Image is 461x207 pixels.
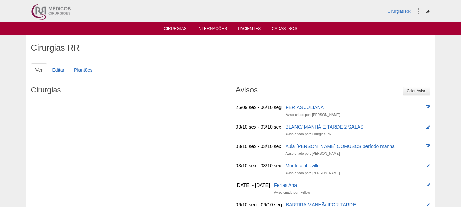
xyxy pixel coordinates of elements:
div: Aviso criado por: Cirurgias RR [285,131,331,138]
div: Aviso criado por: [PERSON_NAME] [286,112,340,118]
a: Cirurgias RR [387,9,411,14]
h2: Cirurgias [31,83,226,99]
div: 03/10 sex - 03/10 sex [236,143,282,150]
a: Cirurgias [164,26,187,33]
div: 26/09 sex - 06/10 seg [236,104,282,111]
i: Editar [426,163,430,168]
i: Editar [426,202,430,207]
a: Murilo alphaville [285,163,319,168]
a: Aula [PERSON_NAME] COMUSCS período manha [285,144,395,149]
div: Aviso criado por: [PERSON_NAME] [285,150,340,157]
i: Editar [426,124,430,129]
i: Editar [426,144,430,149]
div: Aviso criado por: [PERSON_NAME] [285,170,340,177]
a: Ver [31,63,47,76]
a: Pacientes [238,26,261,33]
a: Ferias Ana [274,182,297,188]
div: [DATE] - [DATE] [236,182,270,189]
div: 03/10 sex - 03/10 sex [236,123,282,130]
i: Editar [426,105,430,110]
h2: Avisos [236,83,430,99]
a: Plantões [70,63,97,76]
div: Aviso criado por: Fellow [274,189,310,196]
a: Internações [198,26,227,33]
h1: Cirurgias RR [31,44,430,52]
a: Editar [48,63,69,76]
a: Cadastros [272,26,297,33]
i: Editar [426,183,430,188]
a: BLANC/ MANHÃ E TARDE 2 SALAS [285,124,363,130]
a: Criar Aviso [403,87,430,95]
a: FERIAS JULIANA [286,105,324,110]
i: Sair [426,9,430,13]
div: 03/10 sex - 03/10 sex [236,162,282,169]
